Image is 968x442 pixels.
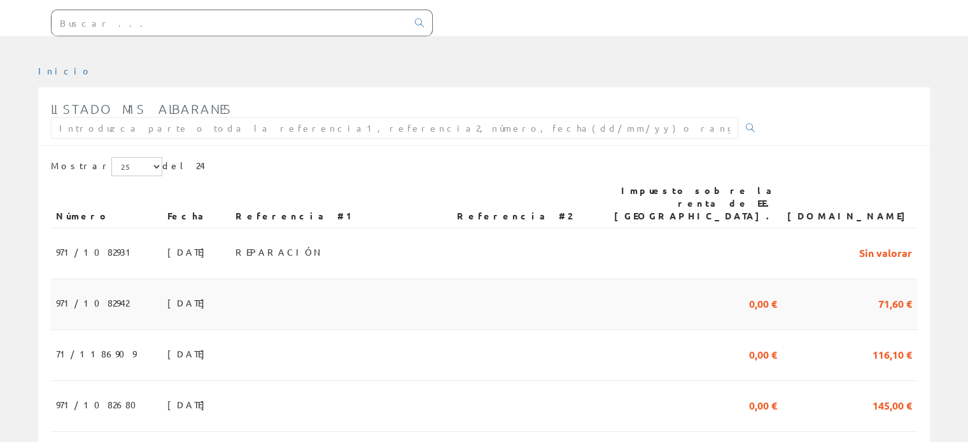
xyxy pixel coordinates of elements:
[859,246,912,259] font: Sin valorar
[167,399,211,410] font: [DATE]
[56,348,136,359] font: 71/1186909
[878,297,912,310] font: 71,60 €
[235,246,324,258] font: REPARACIÓN
[873,399,912,412] font: 145,00 €
[873,348,912,361] font: 116,10 €
[457,210,572,221] font: Referencia #2
[51,101,232,116] font: Listado mis albaranes
[51,117,738,139] input: Introduzca parte o toda la referencia1, referencia2, número, fecha(dd/mm/yy) o rango de fechas(dd...
[749,348,777,361] font: 0,00 €
[167,348,211,359] font: [DATE]
[111,157,162,176] select: Mostrar
[787,210,912,221] font: [DOMAIN_NAME]
[749,399,777,412] font: 0,00 €
[56,399,144,410] font: 971/1082680
[749,297,777,310] font: 0,00 €
[167,297,211,308] font: [DATE]
[614,184,777,221] font: Impuesto sobre la renta de EE. [GEOGRAPHIC_DATA].
[167,210,209,221] font: Fecha
[52,10,407,36] input: Buscar ...
[51,160,111,171] font: Mostrar
[56,297,129,308] font: 971/1082942
[162,160,205,171] font: del 24
[56,210,109,221] font: Número
[167,246,211,258] font: [DATE]
[235,210,358,221] font: Referencia #1
[38,65,92,76] a: Inicio
[56,246,136,258] font: 971/1082931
